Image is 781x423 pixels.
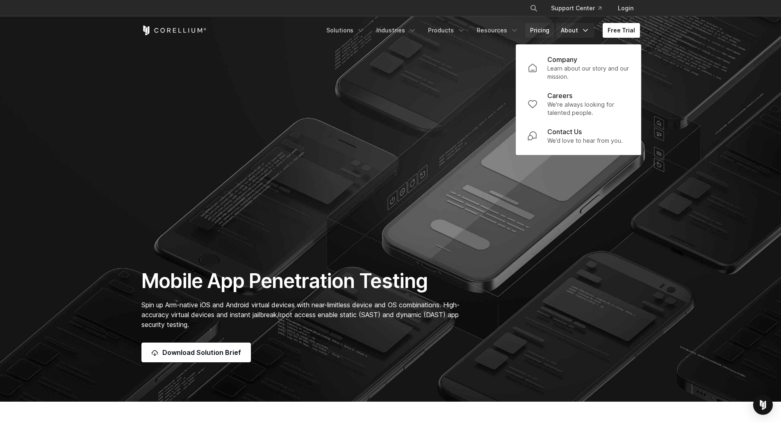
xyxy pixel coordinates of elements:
a: Contact Us We’d love to hear from you. [521,122,636,150]
a: Login [611,1,640,16]
span: Spin up Arm-native iOS and Android virtual devices with near-limitless device and OS combinations... [141,301,460,329]
p: We’d love to hear from you. [547,137,623,145]
a: Download Solution Brief [141,343,251,362]
a: Careers We're always looking for talented people. [521,86,636,122]
button: Search [526,1,541,16]
a: Solutions [321,23,370,38]
h1: Mobile App Penetration Testing [141,269,468,293]
a: Pricing [525,23,554,38]
a: Support Center [544,1,608,16]
a: Free Trial [603,23,640,38]
p: Company [547,55,577,64]
div: Navigation Menu [520,1,640,16]
div: Open Intercom Messenger [753,395,773,415]
a: About [556,23,594,38]
p: Careers [547,91,572,101]
a: Industries [371,23,421,38]
p: We're always looking for talented people. [547,101,629,117]
p: Learn about our story and our mission. [547,64,629,81]
span: Download Solution Brief [162,348,241,357]
a: Products [423,23,470,38]
a: Corellium Home [141,25,207,35]
p: Contact Us [547,127,582,137]
a: Resources [472,23,524,38]
div: Navigation Menu [321,23,640,38]
a: Company Learn about our story and our mission. [521,50,636,86]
